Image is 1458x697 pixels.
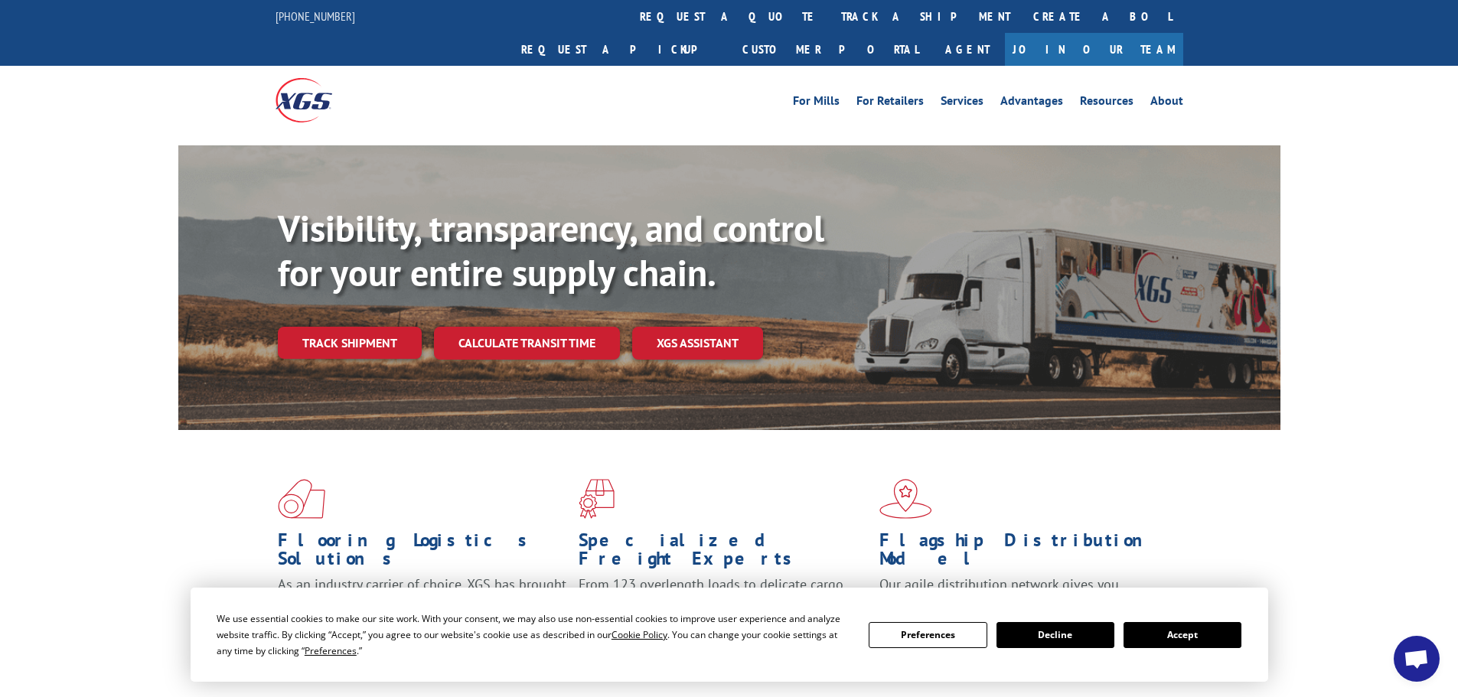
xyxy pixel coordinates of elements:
[1150,95,1183,112] a: About
[856,95,924,112] a: For Retailers
[278,575,566,630] span: As an industry carrier of choice, XGS has brought innovation and dedication to flooring logistics...
[1124,622,1241,648] button: Accept
[632,327,763,360] a: XGS ASSISTANT
[278,327,422,359] a: Track shipment
[579,531,868,575] h1: Specialized Freight Experts
[276,8,355,24] a: [PHONE_NUMBER]
[191,588,1268,682] div: Cookie Consent Prompt
[217,611,850,659] div: We use essential cookies to make our site work. With your consent, we may also use non-essential ...
[879,575,1161,611] span: Our agile distribution network gives you nationwide inventory management on demand.
[305,644,357,657] span: Preferences
[434,327,620,360] a: Calculate transit time
[879,531,1169,575] h1: Flagship Distribution Model
[1394,636,1440,682] a: Open chat
[612,628,667,641] span: Cookie Policy
[869,622,987,648] button: Preferences
[579,479,615,519] img: xgs-icon-focused-on-flooring-red
[278,479,325,519] img: xgs-icon-total-supply-chain-intelligence-red
[278,204,824,296] b: Visibility, transparency, and control for your entire supply chain.
[1005,33,1183,66] a: Join Our Team
[510,33,731,66] a: Request a pickup
[793,95,840,112] a: For Mills
[579,575,868,643] p: From 123 overlength loads to delicate cargo, our experienced staff knows the best way to move you...
[1080,95,1133,112] a: Resources
[996,622,1114,648] button: Decline
[879,479,932,519] img: xgs-icon-flagship-distribution-model-red
[278,531,567,575] h1: Flooring Logistics Solutions
[731,33,930,66] a: Customer Portal
[941,95,983,112] a: Services
[930,33,1005,66] a: Agent
[1000,95,1063,112] a: Advantages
